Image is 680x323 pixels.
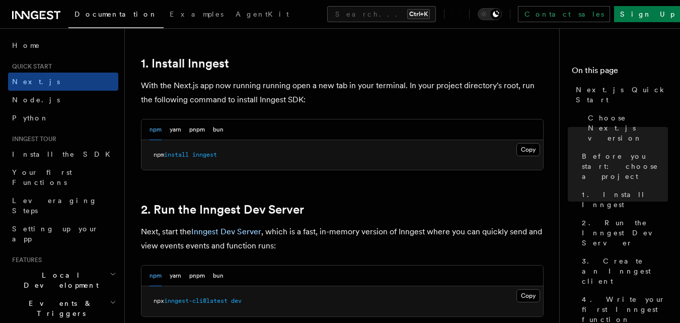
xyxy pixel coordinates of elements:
[12,197,97,215] span: Leveraging Steps
[236,10,289,18] span: AgentKit
[578,252,668,290] a: 3. Create an Inngest client
[141,56,229,71] a: 1. Install Inngest
[154,297,164,304] span: npx
[8,270,110,290] span: Local Development
[164,151,189,158] span: install
[8,163,118,191] a: Your first Functions
[584,109,668,147] a: Choose Next.js version
[578,214,668,252] a: 2. Run the Inngest Dev Server
[572,81,668,109] a: Next.js Quick Start
[189,119,205,140] button: pnpm
[8,298,110,318] span: Events & Triggers
[12,96,60,104] span: Node.js
[12,225,99,243] span: Setting up your app
[572,64,668,81] h4: On this page
[8,256,42,264] span: Features
[12,168,72,186] span: Your first Functions
[141,225,544,253] p: Next, start the , which is a fast, in-memory version of Inngest where you can quickly send and vi...
[8,294,118,322] button: Events & Triggers
[164,297,228,304] span: inngest-cli@latest
[154,151,164,158] span: npm
[8,220,118,248] a: Setting up your app
[12,78,60,86] span: Next.js
[189,266,205,286] button: pnpm
[12,40,40,50] span: Home
[170,266,181,286] button: yarn
[8,266,118,294] button: Local Development
[8,73,118,91] a: Next.js
[582,218,668,248] span: 2. Run the Inngest Dev Server
[164,3,230,27] a: Examples
[170,10,223,18] span: Examples
[8,191,118,220] a: Leveraging Steps
[8,109,118,127] a: Python
[149,266,162,286] button: npm
[192,151,217,158] span: inngest
[191,227,261,236] a: Inngest Dev Server
[518,6,610,22] a: Contact sales
[407,9,430,19] kbd: Ctrl+K
[8,91,118,109] a: Node.js
[231,297,242,304] span: dev
[170,119,181,140] button: yarn
[8,135,56,143] span: Inngest tour
[141,79,544,107] p: With the Next.js app now running running open a new tab in your terminal. In your project directo...
[8,145,118,163] a: Install the SDK
[582,256,668,286] span: 3. Create an Inngest client
[582,151,668,181] span: Before you start: choose a project
[12,150,116,158] span: Install the SDK
[578,185,668,214] a: 1. Install Inngest
[327,6,436,22] button: Search...Ctrl+K
[74,10,158,18] span: Documentation
[213,119,223,140] button: bun
[213,266,223,286] button: bun
[230,3,295,27] a: AgentKit
[478,8,502,20] button: Toggle dark mode
[8,62,52,71] span: Quick start
[516,143,540,156] button: Copy
[588,113,668,143] span: Choose Next.js version
[8,36,118,54] a: Home
[582,189,668,210] span: 1. Install Inngest
[578,147,668,185] a: Before you start: choose a project
[12,114,49,122] span: Python
[149,119,162,140] button: npm
[516,289,540,302] button: Copy
[576,85,668,105] span: Next.js Quick Start
[68,3,164,28] a: Documentation
[141,203,304,217] a: 2. Run the Inngest Dev Server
